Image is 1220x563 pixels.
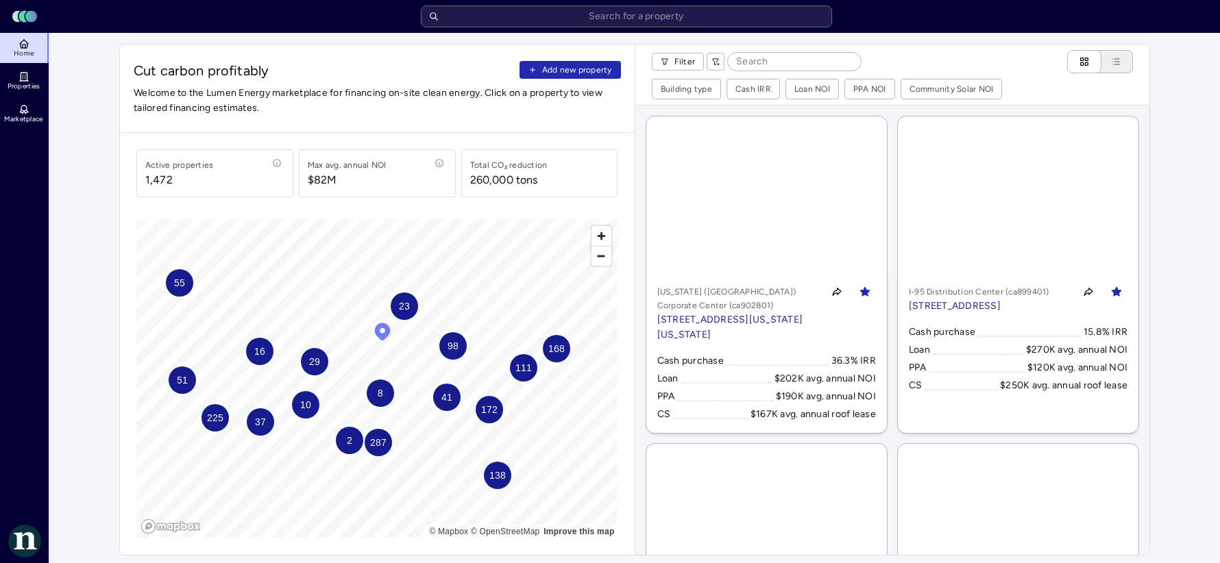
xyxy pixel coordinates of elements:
[909,299,1049,314] p: [STREET_ADDRESS]
[347,433,352,448] span: 2
[909,325,975,340] div: Cash purchase
[661,82,712,96] div: Building type
[308,172,387,188] span: $82M
[657,312,817,342] p: [STREET_ADDRESS][US_STATE][US_STATE]
[591,226,611,246] button: Zoom in
[776,389,876,404] div: $190K avg. annual NOI
[1106,281,1127,303] button: Toggle favorite
[370,435,387,450] span: 287
[515,360,532,375] span: 111
[1067,50,1101,73] button: Cards view
[336,427,363,454] div: Map marker
[1088,50,1133,73] button: List view
[735,82,771,96] div: Cash IRR
[433,384,461,411] div: Map marker
[134,61,514,80] span: Cut carbon profitably
[247,408,274,436] div: Map marker
[853,82,886,96] div: PPA NOI
[909,342,930,358] div: Loan
[657,407,671,422] div: CS
[166,269,193,297] div: Map marker
[489,468,506,483] span: 138
[831,353,876,368] div: 36.3% IRR
[372,321,393,346] div: Map marker
[301,348,328,375] div: Map marker
[591,247,611,266] span: Zoom out
[174,275,185,290] span: 55
[909,360,927,375] div: PPA
[429,527,468,536] a: Mapbox
[774,371,876,386] div: $202K avg. annual NOI
[254,344,265,359] span: 16
[439,332,467,360] div: Map marker
[421,5,832,27] input: Search for a property
[674,55,696,68] span: Filter
[481,402,498,417] span: 172
[14,49,34,58] span: Home
[898,116,1138,433] a: I-95 Distribution Center (ca899401)[STREET_ADDRESS]Toggle favoriteCash purchase15.8% IRRLoan$270K...
[207,410,223,425] span: 225
[8,82,40,90] span: Properties
[657,353,724,368] div: Cash purchase
[177,373,188,388] span: 51
[543,335,570,362] div: Map marker
[292,391,319,418] div: Map marker
[591,246,611,266] button: Zoom out
[365,429,392,456] div: Map marker
[169,366,196,394] div: Map marker
[542,63,612,77] span: Add new property
[255,414,266,429] span: 37
[510,354,537,381] div: Map marker
[1084,325,1127,340] div: 15.8% IRR
[202,404,229,431] div: Map marker
[728,53,861,71] input: Search
[910,82,994,96] div: Community Solar NOI
[845,79,894,99] button: PPA NOI
[308,158,387,172] div: Max avg. annual NOI
[134,86,621,116] span: Welcome to the Lumen Energy marketplace for financing on-site clean energy. Click on a property t...
[786,79,838,99] button: Loan NOI
[1027,360,1127,375] div: $120K avg. annual NOI
[657,371,679,386] div: Loan
[441,390,452,405] span: 41
[448,338,459,353] span: 98
[246,338,273,365] div: Map marker
[141,518,201,534] a: Mapbox logo
[652,53,705,71] button: Filter
[646,116,887,433] a: [US_STATE] ([GEOGRAPHIC_DATA]) Corporate Center (ca902801)[STREET_ADDRESS][US_STATE][US_STATE]Tog...
[727,79,779,99] button: Cash IRR
[909,378,923,393] div: CS
[378,386,383,401] span: 8
[145,158,213,172] div: Active properties
[548,341,565,356] span: 168
[909,285,1049,299] p: I-95 Distribution Center (ca899401)
[136,219,618,538] canvas: Map
[8,525,41,558] img: Nuveen
[1000,378,1127,393] div: $250K avg. annual roof lease
[484,462,511,489] div: Map marker
[751,407,876,422] div: $167K avg. annual roof lease
[901,79,1002,99] button: Community Solar NOI
[471,527,540,536] a: OpenStreetMap
[4,115,42,123] span: Marketplace
[657,389,675,404] div: PPA
[470,172,538,188] div: 260,000 tons
[309,354,320,369] span: 29
[854,281,876,303] button: Toggle favorite
[652,79,720,99] button: Building type
[399,299,410,314] span: 23
[794,82,830,96] div: Loan NOI
[657,285,817,312] p: [US_STATE] ([GEOGRAPHIC_DATA]) Corporate Center (ca902801)
[470,158,548,172] div: Total CO₂ reduction
[300,397,311,412] span: 10
[1026,342,1127,358] div: $270K avg. annual NOI
[391,292,418,320] div: Map marker
[520,61,621,79] button: Add new property
[145,172,213,188] span: 1,472
[476,396,503,423] div: Map marker
[544,527,614,536] a: Map feedback
[367,379,394,407] div: Map marker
